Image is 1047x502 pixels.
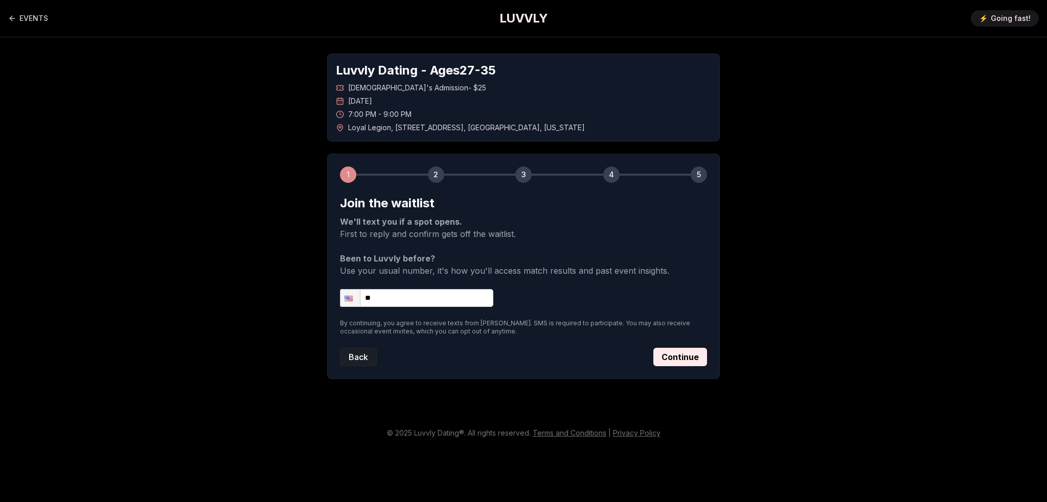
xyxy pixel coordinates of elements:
[979,13,988,23] span: ⚡️
[8,8,48,29] a: Back to events
[336,62,711,79] h1: Luvvly Dating - Ages 27 - 35
[603,166,620,183] div: 4
[348,123,585,133] span: Loyal Legion , [STREET_ADDRESS] , [GEOGRAPHIC_DATA] , [US_STATE]
[608,428,611,437] span: |
[340,348,377,366] button: Back
[340,319,707,336] p: By continuing, you agree to receive texts from [PERSON_NAME]. SMS is required to participate. You...
[348,109,412,119] span: 7:00 PM - 9:00 PM
[991,13,1031,23] span: Going fast!
[653,348,707,366] button: Continue
[348,83,486,93] span: [DEMOGRAPHIC_DATA]'s Admission - $25
[340,216,707,240] p: First to reply and confirm gets off the waitlist.
[340,217,462,227] strong: We'll text you if a spot opens.
[340,253,435,264] strong: Been to Luvvly before?
[613,428,661,437] a: Privacy Policy
[340,290,360,306] div: United States: + 1
[340,252,707,277] p: Use your usual number, it's how you'll access match results and past event insights.
[340,195,707,211] h2: Join the waitlist
[691,166,707,183] div: 5
[515,166,532,183] div: 3
[499,10,548,27] a: LUVVLY
[348,96,372,106] span: [DATE]
[428,166,444,183] div: 2
[533,428,606,437] a: Terms and Conditions
[340,166,356,183] div: 1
